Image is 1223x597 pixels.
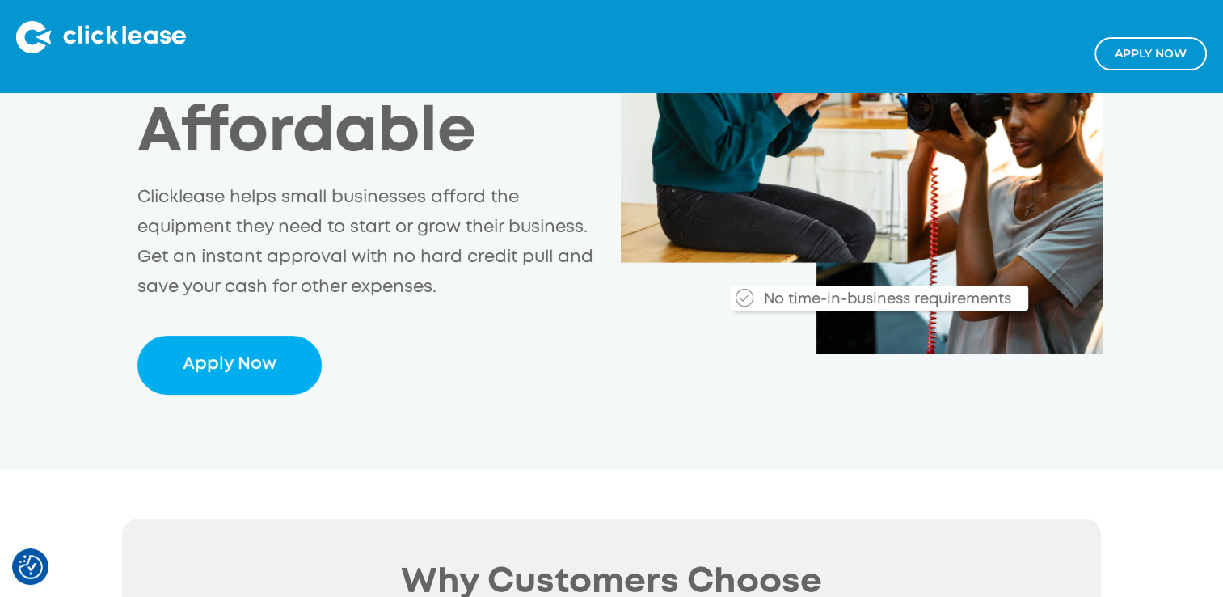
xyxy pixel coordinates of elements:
[137,336,322,395] a: Apply Now
[671,273,1028,311] div: No time-in-business requirements
[137,184,597,303] p: Clicklease helps small businesses afford the equipment they need to start or grow their business....
[19,555,43,579] img: Revisit consent button
[16,21,186,53] img: Clicklease logo
[1094,37,1207,70] a: Apply NOw
[19,555,43,579] button: Consent Preferences
[736,289,753,307] img: Checkmark_callout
